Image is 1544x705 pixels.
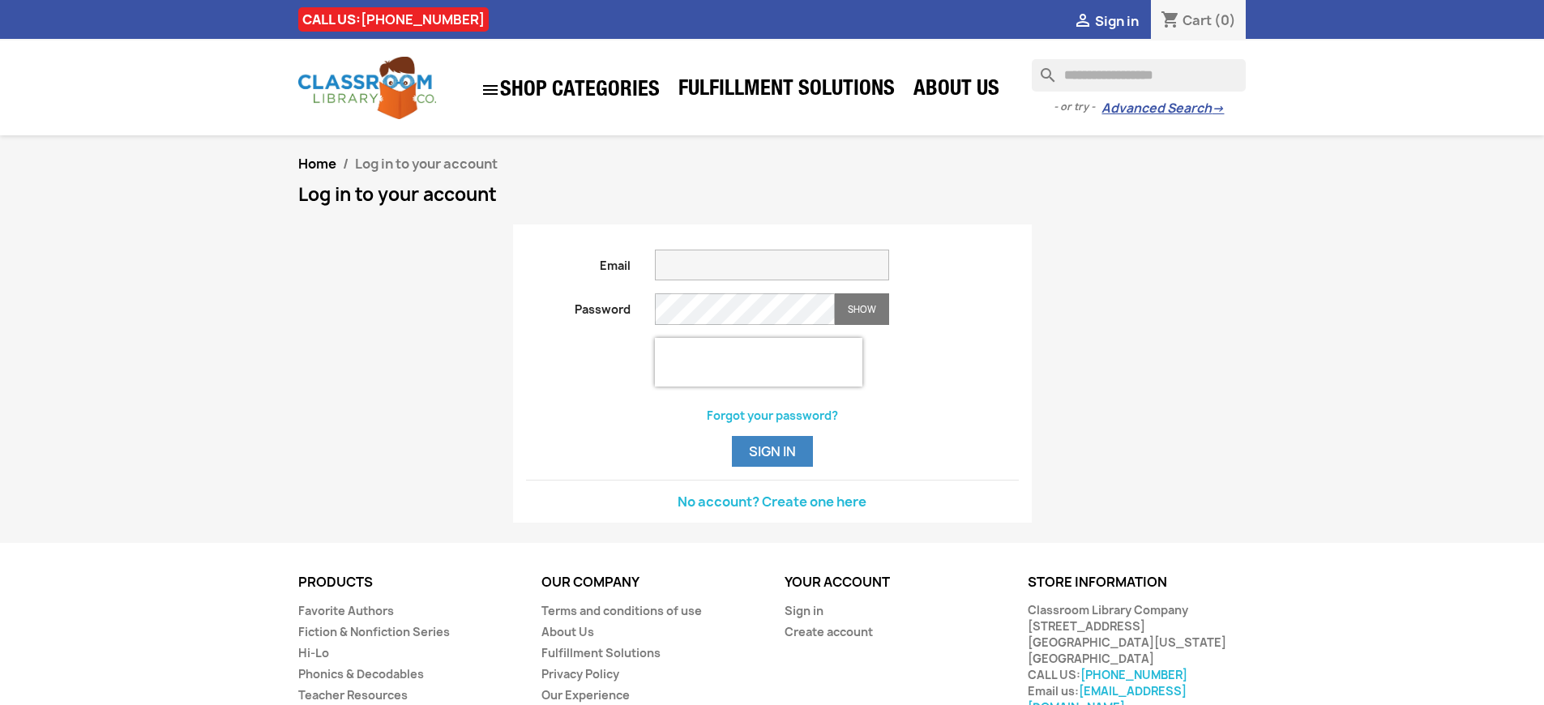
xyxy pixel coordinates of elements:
[1183,11,1212,29] span: Cart
[298,185,1247,204] h1: Log in to your account
[1032,59,1051,79] i: search
[298,155,336,173] a: Home
[1101,100,1224,117] a: Advanced Search→
[541,603,702,618] a: Terms and conditions of use
[1028,575,1247,590] p: Store information
[514,293,644,318] label: Password
[1080,667,1187,682] a: [PHONE_NUMBER]
[541,666,619,681] a: Privacy Policy
[298,666,424,681] a: Phonics & Decodables
[1212,100,1224,117] span: →
[298,624,450,639] a: Fiction & Nonfiction Series
[785,603,823,618] a: Sign in
[1073,12,1093,32] i: 
[298,603,394,618] a: Favorite Authors
[541,624,594,639] a: About Us
[298,7,489,32] div: CALL US:
[1073,12,1139,30] a:  Sign in
[1032,59,1246,92] input: Search
[298,687,408,703] a: Teacher Resources
[785,624,873,639] a: Create account
[541,687,630,703] a: Our Experience
[670,75,903,107] a: Fulfillment Solutions
[835,293,889,325] button: Show
[655,338,862,387] iframe: reCAPTCHA
[707,408,838,423] a: Forgot your password?
[541,645,661,660] a: Fulfillment Solutions
[473,72,668,108] a: SHOP CATEGORIES
[541,575,760,590] p: Our company
[905,75,1007,107] a: About Us
[361,11,485,28] a: [PHONE_NUMBER]
[1214,11,1236,29] span: (0)
[785,573,890,591] a: Your account
[481,80,500,100] i: 
[1054,99,1101,115] span: - or try -
[298,57,436,119] img: Classroom Library Company
[732,436,813,467] button: Sign in
[1095,12,1139,30] span: Sign in
[655,293,835,325] input: Password input
[1161,11,1180,31] i: shopping_cart
[298,575,517,590] p: Products
[678,493,866,511] a: No account? Create one here
[298,645,329,660] a: Hi-Lo
[355,155,498,173] span: Log in to your account
[514,250,644,274] label: Email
